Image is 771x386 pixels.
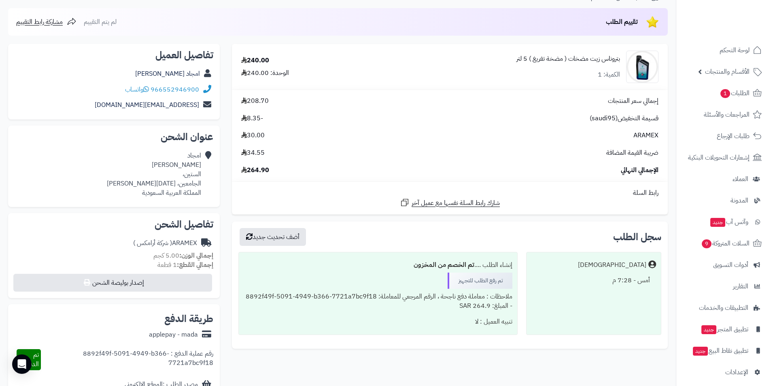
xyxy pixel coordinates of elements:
[516,54,620,64] a: بتروناس زيت مضخات ( مضخة تفريغ ) 5 لتر
[681,41,766,60] a: لوحة التحكم
[16,17,63,27] span: مشاركة رابط التقييم
[701,325,716,334] span: جديد
[681,169,766,189] a: العملاء
[241,114,263,123] span: -8.35
[681,212,766,232] a: وآتس آبجديد
[13,274,212,292] button: إصدار بوليصة الشحن
[41,349,213,370] div: رقم عملية الدفع : 8892f49f-5091-4949-b366-7721a7bc9f18
[12,354,32,374] div: Open Intercom Messenger
[681,148,766,167] a: إشعارات التحويلات البنكية
[693,347,708,356] span: جديد
[151,85,199,94] a: 966552946900
[590,114,658,123] span: قسيمة التخفيض(saudi95)
[95,100,199,110] a: [EMAIL_ADDRESS][DOMAIN_NAME]
[240,228,306,246] button: أضف تحديث جديد
[633,131,658,140] span: ARAMEX
[448,273,512,289] div: تم رفع الطلب للتجهيز
[241,68,289,78] div: الوحدة: 240.00
[241,96,269,106] span: 208.70
[709,216,748,228] span: وآتس آب
[699,302,748,313] span: التطبيقات والخدمات
[692,345,748,356] span: تطبيق نقاط البيع
[608,96,658,106] span: إجمالي سعر المنتجات
[164,314,213,324] h2: طريقة الدفع
[710,218,725,227] span: جديد
[244,289,512,314] div: ملاحظات : معاملة دفع ناجحة ، الرقم المرجعي للمعاملة: 8892f49f-5091-4949-b366-7721a7bc9f18 - المبل...
[733,281,748,292] span: التقارير
[613,232,661,242] h3: سجل الطلب
[701,238,750,249] span: السلات المتروكة
[681,298,766,318] a: التطبيقات والخدمات
[177,260,213,270] strong: إجمالي القطع:
[241,56,269,65] div: 240.00
[713,259,748,271] span: أدوات التسويق
[606,17,638,27] span: تقييم الطلب
[241,148,265,158] span: 34.55
[717,130,750,142] span: طلبات الإرجاع
[107,151,201,197] div: امجاد [PERSON_NAME] الستين، الجامعين، [DATE][PERSON_NAME] المملكة العربية السعودية
[716,16,763,33] img: logo-2.png
[731,195,748,206] span: المدونة
[15,50,213,60] h2: تفاصيل العميل
[578,260,646,270] div: [DEMOGRAPHIC_DATA]
[681,234,766,253] a: السلات المتروكة9
[681,255,766,275] a: أدوات التسويق
[701,324,748,335] span: تطبيق المتجر
[414,260,474,270] b: تم الخصم من المخزون
[244,314,512,330] div: تنبيه العميل : لا
[720,87,750,99] span: الطلبات
[125,85,149,94] a: واتساب
[621,166,658,175] span: الإجمالي النهائي
[133,239,197,248] div: ARAMEX
[15,220,213,229] h2: تفاصيل الشحن
[681,363,766,382] a: الإعدادات
[606,148,658,158] span: ضريبة القيمة المضافة
[681,83,766,103] a: الطلبات1
[84,17,117,27] span: لم يتم التقييم
[25,350,39,369] span: تم الدفع
[135,69,200,79] a: امجاد [PERSON_NAME]
[704,109,750,120] span: المراجعات والأسئلة
[412,198,500,208] span: شارك رابط السلة نفسها مع عميل آخر
[627,51,658,83] img: 1728803495-61VmT1c1keL._SX385_-90x90.jpg
[598,70,620,79] div: الكمية: 1
[720,45,750,56] span: لوحة التحكم
[531,273,656,288] div: أمس - 7:28 م
[15,132,213,142] h2: عنوان الشحن
[235,188,665,198] div: رابط السلة
[153,251,213,260] small: 5.00 كجم
[133,238,172,248] span: ( شركة أرامكس )
[701,239,712,248] span: 9
[149,330,198,339] div: applepay - mada
[400,198,500,208] a: شارك رابط السلة نفسها مع عميل آخر
[681,105,766,124] a: المراجعات والأسئلة
[725,367,748,378] span: الإعدادات
[720,89,730,98] span: 1
[733,173,748,185] span: العملاء
[241,166,269,175] span: 264.90
[244,257,512,273] div: إنشاء الطلب ....
[157,260,213,270] small: 1 قطعة
[681,277,766,296] a: التقارير
[241,131,265,140] span: 30.00
[681,341,766,360] a: تطبيق نقاط البيعجديد
[16,17,76,27] a: مشاركة رابط التقييم
[179,251,213,260] strong: إجمالي الوزن:
[681,126,766,146] a: طلبات الإرجاع
[705,66,750,77] span: الأقسام والمنتجات
[681,320,766,339] a: تطبيق المتجرجديد
[688,152,750,163] span: إشعارات التحويلات البنكية
[681,191,766,210] a: المدونة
